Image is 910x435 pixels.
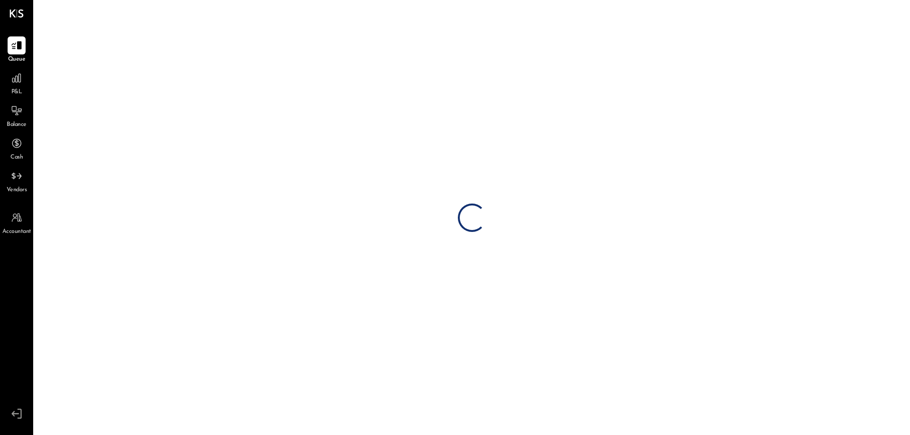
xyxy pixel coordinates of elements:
span: Balance [7,121,27,129]
a: Balance [0,102,33,129]
a: Cash [0,134,33,162]
span: Accountant [2,228,31,236]
span: P&L [11,88,22,97]
a: Queue [0,36,33,64]
a: Vendors [0,167,33,195]
span: Vendors [7,186,27,195]
span: Cash [10,153,23,162]
a: Accountant [0,209,33,236]
span: Queue [8,55,26,64]
a: P&L [0,69,33,97]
